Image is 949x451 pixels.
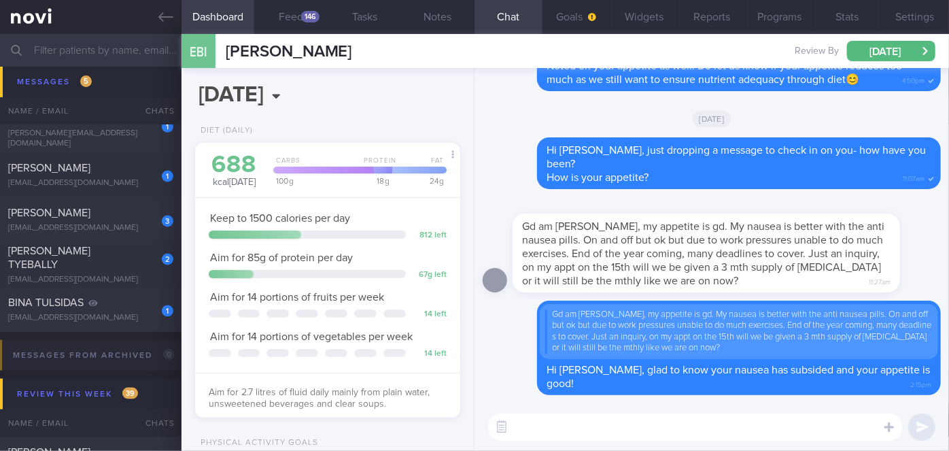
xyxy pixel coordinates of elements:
div: 24 g [388,177,447,185]
button: [DATE] [847,41,935,61]
div: Messages from Archived [10,346,178,365]
span: [PERSON_NAME] [8,113,90,124]
div: [EMAIL_ADDRESS][DOMAIN_NAME] [8,178,173,188]
span: [DATE] [693,111,731,127]
div: Review this week [14,385,141,403]
div: [EMAIL_ADDRESS][DOMAIN_NAME] [8,223,173,233]
span: How is your appetite? [547,172,649,183]
span: Keep to 1500 calories per day [210,213,350,224]
div: 3 [162,216,173,227]
div: 18 g [370,177,392,185]
span: Aim for 14 portions of fruits per week [210,292,384,303]
div: [PERSON_NAME][EMAIL_ADDRESS][DOMAIN_NAME] [8,129,173,149]
span: Hi [PERSON_NAME], just dropping a message to check in on you- how have you been? [547,145,926,169]
div: Gd am [PERSON_NAME], my appetite is gd. My nausea is better with the anti nausea pills. On and of... [545,310,933,354]
span: Aim for 2.7 litres of fluid daily mainly from plain water, unsweetened beverages and clear soups. [209,388,430,410]
div: Protein [358,156,398,173]
div: Carbs [269,156,363,173]
span: Review By [795,46,839,58]
span: Aim for 85g of protein per day [210,252,353,263]
div: 14 left [413,349,447,359]
div: 146 [301,11,320,22]
span: Aim for 14 portions of vegetables per week [210,331,413,342]
span: [PERSON_NAME] [8,163,90,173]
span: 4:50pm [902,73,925,86]
div: kcal [DATE] [209,153,260,189]
span: Gd am [PERSON_NAME], my appetite is gd. My nausea is better with the anti nausea pills. On and of... [522,221,884,286]
div: Physical Activity Goals [195,438,318,448]
span: 11:07am [903,171,925,184]
div: 688 [209,153,260,177]
span: BINA TULSIDAS [8,297,84,308]
div: [EMAIL_ADDRESS][DOMAIN_NAME] [8,313,173,323]
span: 0 [163,349,175,361]
span: [PERSON_NAME] [8,207,90,218]
div: 1 [162,171,173,182]
div: 1 [162,305,173,317]
span: [PERSON_NAME] [226,44,352,60]
div: 100 g [269,177,374,185]
span: [PERSON_NAME] TYEBALLY [8,246,90,270]
div: Diet (Daily) [195,126,253,136]
span: Hi [PERSON_NAME], glad to know your nausea has subsided and your appetite is good! [547,365,930,389]
span: 11:27am [869,274,891,287]
span: 39 [122,388,138,399]
div: 14 left [413,310,447,320]
div: Chats [127,410,182,437]
div: [EMAIL_ADDRESS][DOMAIN_NAME] [8,275,173,285]
div: 812 left [413,231,447,241]
div: EBI [178,26,219,78]
div: Fat [394,156,447,173]
span: 2:15pm [910,377,931,390]
div: 67 g left [413,270,447,280]
div: 2 [162,254,173,265]
div: 1 [162,121,173,133]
